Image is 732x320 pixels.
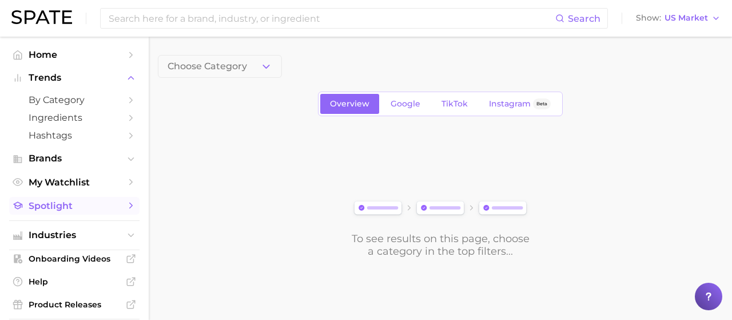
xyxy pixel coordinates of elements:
span: Spotlight [29,200,120,211]
a: Spotlight [9,197,140,215]
button: Industries [9,227,140,244]
a: Onboarding Videos [9,250,140,267]
a: My Watchlist [9,173,140,191]
span: My Watchlist [29,177,120,188]
a: Google [381,94,430,114]
span: Industries [29,230,120,240]
span: Ingredients [29,112,120,123]
a: by Category [9,91,140,109]
button: Choose Category [158,55,282,78]
img: SPATE [11,10,72,24]
span: Trends [29,73,120,83]
span: Brands [29,153,120,164]
span: Product Releases [29,299,120,310]
span: TikTok [441,99,468,109]
span: Home [29,49,120,60]
span: Hashtags [29,130,120,141]
span: Show [636,15,661,21]
a: Hashtags [9,127,140,144]
span: Overview [330,99,369,109]
a: Help [9,273,140,290]
span: Choose Category [168,61,247,72]
a: Product Releases [9,296,140,313]
span: Help [29,276,120,287]
span: Onboarding Videos [29,254,120,264]
span: Instagram [489,99,531,109]
span: US Market [665,15,708,21]
span: Search [568,13,600,24]
a: Overview [320,94,379,114]
span: Beta [536,99,547,109]
button: Trends [9,69,140,86]
a: InstagramBeta [479,94,560,114]
a: Ingredients [9,109,140,127]
a: Home [9,46,140,64]
span: Google [391,99,420,109]
div: To see results on this page, choose a category in the top filters... [351,232,530,258]
button: ShowUS Market [633,11,723,26]
button: Brands [9,150,140,167]
a: TikTok [432,94,478,114]
input: Search here for a brand, industry, or ingredient [108,9,555,28]
img: svg%3e [351,199,530,219]
span: by Category [29,94,120,105]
